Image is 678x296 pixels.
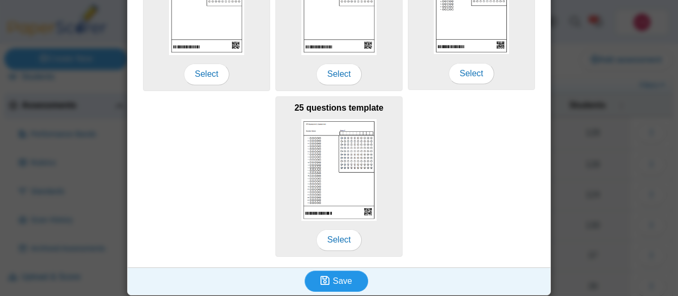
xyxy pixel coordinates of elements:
[295,103,383,112] b: 25 questions template
[316,229,362,250] span: Select
[305,271,368,292] button: Save
[184,64,229,85] span: Select
[333,276,352,285] span: Save
[449,63,494,84] span: Select
[301,119,377,221] img: scan_sheet_25_questions.png
[316,64,362,85] span: Select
